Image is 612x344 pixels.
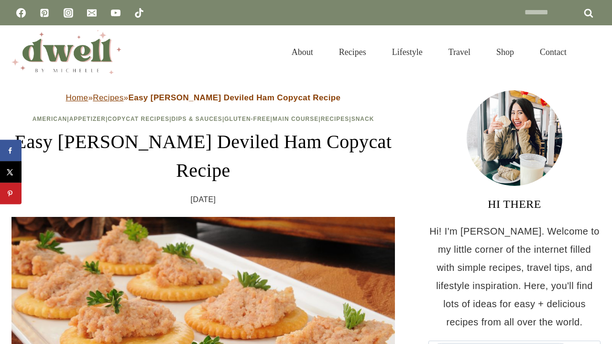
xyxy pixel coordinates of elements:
[279,35,326,69] a: About
[326,35,379,69] a: Recipes
[428,222,601,331] p: Hi! I'm [PERSON_NAME]. Welcome to my little corner of the internet filled with simple recipes, tr...
[66,93,88,102] a: Home
[172,116,222,122] a: Dips & Sauces
[11,30,121,74] img: DWELL by michelle
[527,35,579,69] a: Contact
[11,3,31,22] a: Facebook
[273,116,318,122] a: Main Course
[35,3,54,22] a: Pinterest
[351,116,374,122] a: Snack
[106,3,125,22] a: YouTube
[11,128,395,185] h1: Easy [PERSON_NAME] Deviled Ham Copycat Recipe
[483,35,527,69] a: Shop
[82,3,101,22] a: Email
[128,93,340,102] strong: Easy [PERSON_NAME] Deviled Ham Copycat Recipe
[59,3,78,22] a: Instagram
[224,116,270,122] a: Gluten-Free
[93,93,123,102] a: Recipes
[191,193,216,207] time: [DATE]
[584,44,601,60] button: View Search Form
[436,35,483,69] a: Travel
[279,35,579,69] nav: Primary Navigation
[33,116,374,122] span: | | | | | | |
[69,116,106,122] a: Appetizer
[130,3,149,22] a: TikTok
[33,116,67,122] a: American
[379,35,436,69] a: Lifestyle
[108,116,169,122] a: Copycat Recipes
[428,195,601,213] h3: HI THERE
[66,93,341,102] span: » »
[321,116,350,122] a: Recipes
